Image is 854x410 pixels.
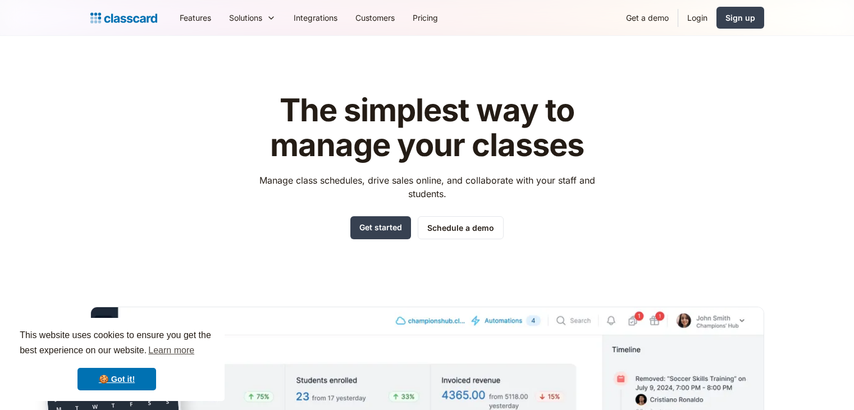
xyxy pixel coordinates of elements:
[249,174,605,201] p: Manage class schedules, drive sales online, and collaborate with your staff and students.
[229,12,262,24] div: Solutions
[20,329,214,359] span: This website uses cookies to ensure you get the best experience on our website.
[9,318,225,401] div: cookieconsent
[418,216,504,239] a: Schedule a demo
[617,5,678,30] a: Get a demo
[716,7,764,29] a: Sign up
[350,216,411,239] a: Get started
[404,5,447,30] a: Pricing
[220,5,285,30] div: Solutions
[725,12,755,24] div: Sign up
[90,10,157,26] a: Logo
[77,368,156,390] a: dismiss cookie message
[171,5,220,30] a: Features
[249,93,605,162] h1: The simplest way to manage your classes
[285,5,346,30] a: Integrations
[678,5,716,30] a: Login
[346,5,404,30] a: Customers
[147,342,196,359] a: learn more about cookies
